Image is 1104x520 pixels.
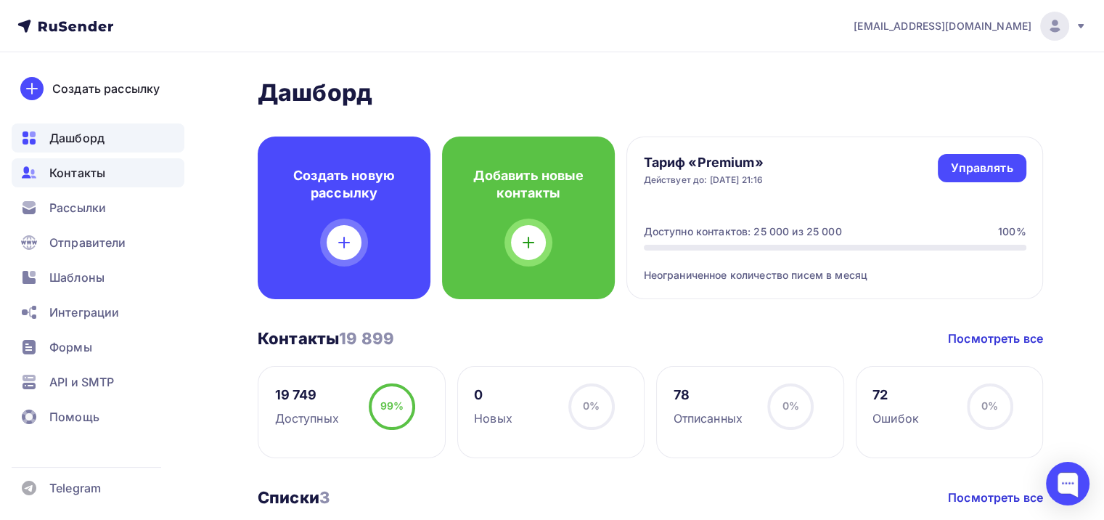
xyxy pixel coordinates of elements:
div: Отписанных [674,410,743,427]
h4: Создать новую рассылку [281,167,407,202]
h2: Дашборд [258,78,1043,107]
div: Управлять [951,160,1013,176]
span: Telegram [49,479,101,497]
h3: Списки [258,487,330,508]
div: Ошибок [872,410,919,427]
span: Рассылки [49,199,106,216]
span: Интеграции [49,304,119,321]
div: 19 749 [275,386,339,404]
span: 0% [782,399,798,412]
a: Шаблоны [12,263,184,292]
span: 3 [319,488,330,507]
div: Неограниченное количество писем в месяц [644,251,1026,283]
span: 0% [583,399,600,412]
a: Рассылки [12,193,184,222]
div: Новых [474,410,512,427]
div: 100% [998,224,1026,239]
span: Контакты [49,164,105,182]
div: Действует до: [DATE] 21:16 [644,174,764,186]
h4: Тариф «Premium» [644,154,764,171]
h3: Контакты [258,328,394,349]
span: Помощь [49,408,99,426]
span: 99% [380,399,404,412]
span: Отправители [49,234,126,251]
a: Формы [12,333,184,362]
h4: Добавить новые контакты [465,167,592,202]
a: Контакты [12,158,184,187]
div: Создать рассылку [52,80,160,97]
a: Посмотреть все [948,489,1043,506]
div: Доступных [275,410,339,427]
a: Посмотреть все [948,330,1043,347]
a: [EMAIL_ADDRESS][DOMAIN_NAME] [854,12,1087,41]
span: Шаблоны [49,269,105,286]
span: [EMAIL_ADDRESS][DOMAIN_NAME] [854,19,1031,33]
div: 0 [474,386,512,404]
span: Формы [49,338,92,356]
span: API и SMTP [49,373,114,391]
span: 19 899 [339,329,394,348]
a: Дашборд [12,123,184,153]
span: Дашборд [49,129,105,147]
div: 72 [872,386,919,404]
a: Отправители [12,228,184,257]
div: 78 [674,386,743,404]
div: Доступно контактов: 25 000 из 25 000 [644,224,842,239]
span: 0% [981,399,998,412]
